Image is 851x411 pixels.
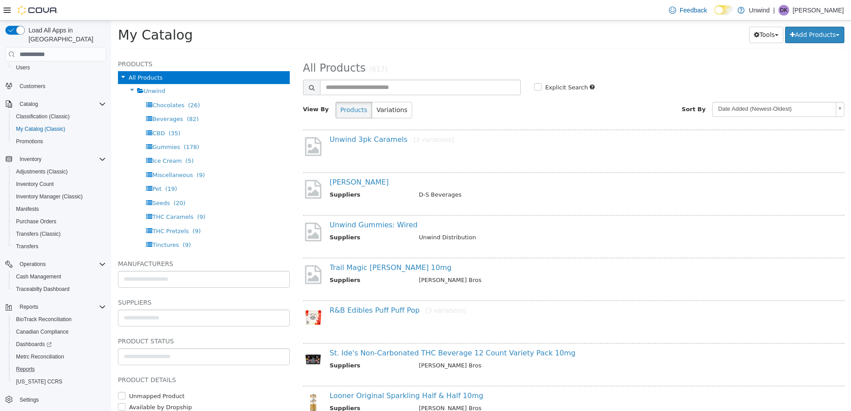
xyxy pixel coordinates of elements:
[9,190,109,203] button: Inventory Manager (Classic)
[780,5,788,16] span: DK
[12,111,73,122] a: Classification (Classic)
[12,136,106,147] span: Promotions
[571,85,595,92] span: Sort By
[7,354,178,365] h5: Product Details
[301,170,713,181] td: D-S Beverages
[301,341,713,352] td: [PERSON_NAME] Bros
[773,5,775,16] p: |
[9,283,109,295] button: Traceabilty Dashboard
[2,79,109,92] button: Customers
[20,303,38,310] span: Reports
[41,137,70,144] span: Ice Cream
[7,315,178,326] h5: Product Status
[224,81,261,98] button: Products
[41,165,50,172] span: Pet
[20,101,38,108] span: Catalog
[7,7,81,22] span: My Catalog
[12,314,106,325] span: BioTrack Reconciliation
[20,261,46,268] span: Operations
[192,115,212,137] img: missing-image.png
[16,341,52,348] span: Dashboards
[16,243,38,250] span: Transfers
[9,326,109,338] button: Canadian Compliance
[12,364,106,375] span: Reports
[16,286,69,293] span: Traceabilty Dashboard
[9,351,109,363] button: Metrc Reconciliation
[16,125,65,133] span: My Catalog (Classic)
[41,123,69,130] span: Gummies
[12,166,106,177] span: Adjustments (Classic)
[16,383,81,391] label: Available by Dropship
[680,6,707,15] span: Feedback
[12,204,42,214] a: Manifests
[219,383,301,395] th: Suppliers
[41,109,53,116] span: CBD
[192,243,212,265] img: missing-image.png
[16,64,30,71] span: Users
[12,339,106,350] span: Dashboards
[9,338,109,351] a: Dashboards
[258,45,276,53] small: (617)
[12,166,71,177] a: Adjustments (Classic)
[16,273,61,280] span: Cash Management
[12,62,33,73] a: Users
[9,165,109,178] button: Adjustments (Classic)
[12,229,64,239] a: Transfers (Classic)
[9,178,109,190] button: Inventory Count
[9,240,109,253] button: Transfers
[81,207,89,214] span: (9)
[260,81,301,98] button: Variations
[12,204,106,214] span: Manifests
[16,181,54,188] span: Inventory Count
[12,271,65,282] a: Cash Management
[18,6,58,15] img: Cova
[12,229,106,239] span: Transfers (Classic)
[2,258,109,270] button: Operations
[192,41,255,54] span: All Products
[192,286,212,308] img: 150
[85,151,93,158] span: (9)
[12,216,106,227] span: Purchase Orders
[57,109,69,116] span: (35)
[219,170,301,181] th: Suppliers
[9,313,109,326] button: BioTrack Reconciliation
[12,124,106,134] span: My Catalog (Classic)
[16,366,35,373] span: Reports
[219,200,307,209] a: Unwind Gummies: Wired
[301,213,713,224] td: Unwind Distribution
[12,241,42,252] a: Transfers
[12,111,106,122] span: Classification (Classic)
[793,5,844,16] p: [PERSON_NAME]
[62,179,74,186] span: (20)
[302,116,343,123] small: [3 variations]
[16,259,49,270] button: Operations
[12,191,86,202] a: Inventory Manager (Classic)
[12,314,75,325] a: BioTrack Reconciliation
[16,316,72,323] span: BioTrack Reconciliation
[12,62,106,73] span: Users
[714,5,733,15] input: Dark Mode
[16,113,70,120] span: Classification (Classic)
[601,82,721,96] span: Date Added (Newest-Oldest)
[9,135,109,148] button: Promotions
[12,284,106,294] span: Traceabilty Dashboard
[16,168,68,175] span: Adjustments (Classic)
[12,136,47,147] a: Promotions
[41,221,68,228] span: Tinctures
[219,213,301,224] th: Suppliers
[192,201,212,222] img: missing-image.png
[16,80,106,91] span: Customers
[9,123,109,135] button: My Catalog (Classic)
[219,371,372,379] a: Looner Original Sparkling Half & Half 10mg
[16,259,106,270] span: Operations
[41,179,58,186] span: Seeds
[71,221,79,228] span: (9)
[9,363,109,375] button: Reports
[12,284,73,294] a: Traceabilty Dashboard
[601,81,733,97] a: Date Added (Newest-Oldest)
[32,67,54,74] span: Unwind
[16,394,106,405] span: Settings
[41,193,82,200] span: THC Caramels
[41,81,73,88] span: Chocolates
